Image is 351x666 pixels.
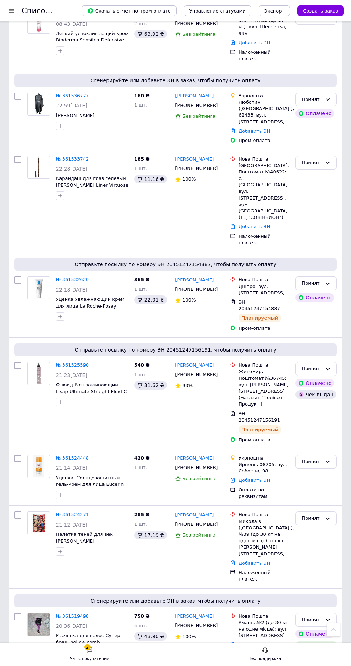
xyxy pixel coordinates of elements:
span: 750 ₴ [134,613,150,619]
div: Житомир, Поштомат №36745: вул. [PERSON_NAME][STREET_ADDRESS] (магазин 'Полісся Продукт') [239,368,290,407]
span: 1 шт. [134,287,147,292]
a: Расческа для волос Супер браш hollow comb [56,633,120,645]
div: Укрпошта [239,455,290,461]
div: Планируемый [239,314,281,322]
img: Фото товару [33,455,45,478]
img: Фото товару [32,277,45,299]
a: Добавить ЭН [239,478,270,483]
a: № 361525590 [56,362,89,368]
span: 93% [182,383,193,388]
span: 185 ₴ [134,156,150,162]
a: Добавить ЭН [239,40,270,45]
button: Экспорт [259,5,290,16]
div: 63.92 ₴ [134,30,167,38]
img: Фото товару [28,613,50,636]
h1: Список заказов [21,6,83,15]
a: № 361524448 [56,455,89,461]
span: Без рейтинга [182,113,215,119]
div: Принят [302,616,322,624]
span: 1 шт. [134,102,147,108]
div: Дніпро, вул. [STREET_ADDRESS] [239,283,290,296]
div: Нова Пошта [239,511,290,518]
div: 31.62 ₴ [134,381,167,390]
div: Оплачено [295,379,334,387]
div: Нова Пошта [239,613,290,620]
div: 22.01 ₴ [134,295,167,304]
div: Пром-оплата [239,325,290,332]
div: [PHONE_NUMBER] [174,164,218,173]
span: Отправьте посылку по номеру ЭН 20451247156191, чтобы получить оплату [17,346,334,353]
span: Скачать отчет по пром-оплате [87,8,171,14]
a: [PERSON_NAME] [175,512,214,519]
span: 540 ₴ [134,362,150,368]
a: [PERSON_NAME] [175,362,214,369]
a: Фото товару [27,511,50,534]
span: 160 ₴ [134,93,150,98]
div: Умань, №2 (до 30 кг на одне місце): вул. [STREET_ADDRESS] [239,620,290,639]
div: Принят [302,280,322,287]
a: Добавить ЭН [239,642,270,647]
div: Нова Пошта [239,362,290,368]
span: 1 шт. [134,465,147,470]
div: [GEOGRAPHIC_DATA], Поштомат №40622: с. [GEOGRAPHIC_DATA], вул. [STREET_ADDRESS], ж/м [GEOGRAPHIC_... [239,162,290,221]
div: Наложенный платеж [239,49,290,62]
span: Палетка теней для век [PERSON_NAME] Metamourphoses Eyeshadow Dramatique, 9.6 г [56,532,124,557]
span: 22:18[DATE] [56,287,87,293]
a: Фото товару [27,613,50,636]
a: [PERSON_NAME] [175,455,214,462]
span: ЭН: 20451247156191 [239,411,280,423]
span: 21:23[DATE] [56,372,87,378]
div: Принят [302,365,322,373]
span: 22:28[DATE] [56,166,87,172]
a: № 361519498 [56,613,89,619]
div: Принят [302,159,322,167]
div: [PHONE_NUMBER] [174,101,218,110]
img: Фото товару [28,362,50,385]
a: Уценка. Солнцезащитный гель-крем для лица Eucerin Oil Control Dry Touch Face Sun SPF 50+, 50 мл (... [56,475,128,500]
div: Ирпень, 08205, вул. Соборна, 98 [239,461,290,474]
div: Тех поддержка [249,655,281,662]
div: Принят [302,458,322,466]
div: 17.19 ₴ [134,531,167,539]
span: Без рейтинга [182,532,215,538]
a: Карандаш для глаз гелевый [PERSON_NAME] Liner Virtuose Kajal 02 - Коричневый, 1.1 г [56,176,128,194]
div: 43.90 ₴ [134,632,167,641]
div: Принят [302,515,322,522]
a: Добавить ЭН [239,224,270,229]
span: 20:36[DATE] [56,623,87,629]
span: 2 шт. [134,21,147,26]
div: Нова Пошта [239,156,290,162]
a: № 361532620 [56,277,89,282]
div: Чат с покупателем [70,655,109,662]
span: Управление статусами [189,8,246,14]
span: Без рейтинга [182,31,215,37]
div: Оплачено [295,293,334,302]
a: Фото товару [27,156,50,179]
img: Фото товару [30,93,47,115]
span: 5 шт. [134,623,147,628]
a: Создать заказ [290,8,344,13]
div: Нова Пошта [239,276,290,283]
span: Сгенерируйте или добавьте ЭН в заказ, чтобы получить оплату [17,597,334,604]
div: Наложенный платеж [239,233,290,246]
span: Создать заказ [303,8,338,14]
span: Экспорт [264,8,284,14]
div: Люботин ([GEOGRAPHIC_DATA].), 62433, вул. [STREET_ADDRESS] [239,99,290,125]
span: Сгенерируйте или добавьте ЭН в заказ, чтобы получить оплату [17,77,334,84]
a: Фото товару [27,93,50,116]
a: Добавить ЭН [239,128,270,134]
div: Укрпошта [239,93,290,99]
div: Оплата по реквизитам [239,487,290,500]
a: [PERSON_NAME] [175,277,214,284]
span: 365 ₴ [134,277,150,282]
div: Наложенный платеж [239,569,290,582]
div: [PHONE_NUMBER] [174,463,218,472]
a: Уценка.Увлажняющий крем для лица La Roche-Posay Toleriane Sensitive Riche, 40 мл (срок до 10.25) [56,297,124,322]
div: Оплачено [295,630,334,638]
a: [PERSON_NAME] [175,613,214,620]
span: 420 ₴ [134,455,150,461]
a: [PERSON_NAME] [56,113,95,118]
div: 11.16 ₴ [134,175,167,183]
a: № 361524271 [56,512,89,517]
